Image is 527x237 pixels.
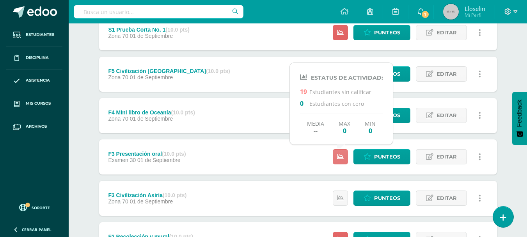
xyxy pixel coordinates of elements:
[353,149,410,164] a: Punteos
[6,115,62,138] a: Archivos
[437,108,457,123] span: Editar
[307,120,324,134] div: Media
[130,33,173,39] span: 01 de Septiembre
[165,27,189,33] strong: (10.0 pts)
[108,68,230,74] div: F5 Civilización [GEOGRAPHIC_DATA]
[6,69,62,93] a: Asistencia
[108,198,128,205] span: Zona 70
[108,192,186,198] div: F3 Civilización Asiria
[437,67,457,81] span: Editar
[26,77,50,84] span: Asistencia
[130,116,173,122] span: 01 de Septiembre
[374,191,400,205] span: Punteos
[163,192,186,198] strong: (10.0 pts)
[26,55,49,61] span: Disciplina
[307,127,324,134] span: --
[130,198,173,205] span: 01 de Septiembre
[374,67,400,81] span: Punteos
[365,127,376,134] span: 0
[300,87,309,95] span: 19
[465,12,485,18] span: Mi Perfil
[300,73,383,81] h4: Estatus de Actividad:
[108,74,128,80] span: Zona 70
[171,109,195,116] strong: (10.0 pts)
[206,68,230,74] strong: (10.0 pts)
[32,205,50,210] span: Soporte
[512,92,527,145] button: Feedback - Mostrar encuesta
[374,108,400,123] span: Punteos
[108,109,195,116] div: F4 Mini libro de Oceanía
[74,5,243,18] input: Busca un usuario...
[339,120,350,134] div: Max
[437,25,457,40] span: Editar
[26,32,54,38] span: Estudiantes
[443,4,459,20] img: 45x45
[26,123,47,130] span: Archivos
[6,92,62,115] a: Mis cursos
[421,10,429,19] span: 1
[300,87,383,96] p: Estudiantes sin calificar
[365,120,376,134] div: Min
[516,100,523,127] span: Feedback
[6,46,62,69] a: Disciplina
[353,25,410,40] a: Punteos
[437,150,457,164] span: Editar
[108,33,128,39] span: Zona 70
[22,227,51,232] span: Cerrar panel
[108,116,128,122] span: Zona 70
[374,150,400,164] span: Punteos
[339,127,350,134] span: 0
[130,74,173,80] span: 01 de Septiembre
[108,151,186,157] div: F3 Presentación oral
[26,100,51,107] span: Mis cursos
[300,99,309,107] span: 0
[374,25,400,40] span: Punteos
[137,157,181,163] span: 01 de Septiembre
[9,202,59,212] a: Soporte
[108,157,136,163] span: Examen 30
[437,191,457,205] span: Editar
[465,5,485,12] span: Lloselin
[300,99,383,107] p: Estudiantes con cero
[108,27,190,33] div: S1 Prueba Corta No. 1
[162,151,186,157] strong: (10.0 pts)
[353,191,410,206] a: Punteos
[6,23,62,46] a: Estudiantes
